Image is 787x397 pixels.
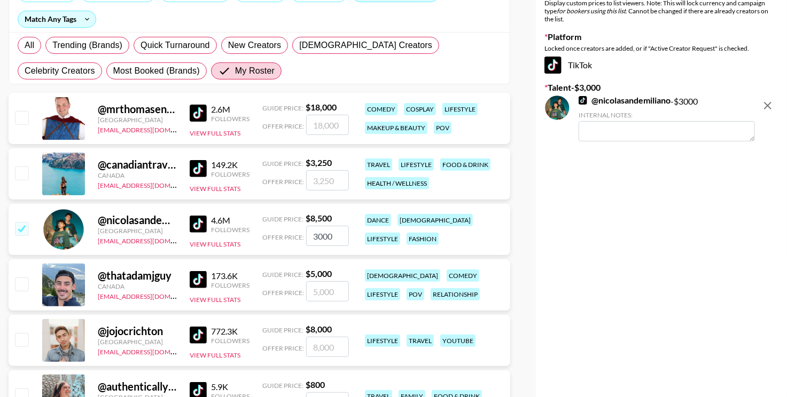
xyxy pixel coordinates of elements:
[262,326,303,334] span: Guide Price:
[398,214,473,226] div: [DEMOGRAPHIC_DATA]
[190,327,207,344] img: TikTok
[190,296,240,304] button: View Full Stats
[407,335,434,347] div: travel
[98,290,205,300] a: [EMAIL_ADDRESS][DOMAIN_NAME]
[190,240,240,248] button: View Full Stats
[18,11,96,27] div: Match Any Tags
[365,233,400,245] div: lifestyle
[306,170,349,190] input: 3,250
[262,382,303,390] span: Guide Price:
[306,102,337,112] strong: $ 18,000
[211,326,250,337] div: 772.3K
[407,233,439,245] div: fashion
[365,288,400,300] div: lifestyle
[98,269,177,282] div: @ thatadamjguy
[190,105,207,122] img: TikTok
[141,39,210,52] span: Quick Turnaround
[557,7,626,15] em: for bookers using this list
[52,39,122,52] span: Trending (Brands)
[190,160,207,177] img: TikTok
[306,337,349,357] input: 8,000
[211,271,250,281] div: 173.6K
[98,380,177,393] div: @ authenticallykara
[211,160,250,170] div: 149.2K
[306,324,332,334] strong: $ 8,000
[306,213,332,223] strong: $ 8,500
[434,122,451,134] div: pov
[306,115,349,135] input: 18,000
[190,129,240,137] button: View Full Stats
[211,104,250,115] div: 2.6M
[306,157,332,168] strong: $ 3,250
[211,281,250,289] div: Followers
[98,116,177,124] div: [GEOGRAPHIC_DATA]
[98,338,177,346] div: [GEOGRAPHIC_DATA]
[211,215,250,226] div: 4.6M
[211,170,250,178] div: Followers
[190,216,207,233] img: TikTok
[190,351,240,359] button: View Full Stats
[365,122,427,134] div: makeup & beauty
[98,158,177,171] div: @ canadiantravelgal
[365,269,440,282] div: [DEMOGRAPHIC_DATA]
[98,171,177,179] div: Canada
[98,213,177,227] div: @ nicolasandemiliano
[365,103,398,115] div: comedy
[25,39,34,52] span: All
[262,122,304,130] span: Offer Price:
[98,324,177,338] div: @ jojocrichton
[365,214,391,226] div: dance
[98,179,205,189] a: [EMAIL_ADDRESS][DOMAIN_NAME]
[262,160,303,168] span: Guide Price:
[544,82,778,93] label: Talent - $ 3,000
[211,337,250,345] div: Followers
[98,124,205,134] a: [EMAIL_ADDRESS][DOMAIN_NAME]
[306,268,332,279] strong: $ 5,000
[579,95,671,106] a: @nicolasandemiliano
[190,185,240,193] button: View Full Stats
[98,282,177,290] div: Canada
[365,177,429,189] div: health / wellness
[113,65,200,77] span: Most Booked (Brands)
[365,158,392,171] div: travel
[431,288,480,300] div: relationship
[306,281,349,301] input: 5,000
[228,39,282,52] span: New Creators
[442,103,478,115] div: lifestyle
[407,288,424,300] div: pov
[262,344,304,352] span: Offer Price:
[447,269,479,282] div: comedy
[404,103,436,115] div: cosplay
[757,95,778,116] button: remove
[98,346,205,356] a: [EMAIL_ADDRESS][DOMAIN_NAME]
[306,379,325,390] strong: $ 800
[98,235,205,245] a: [EMAIL_ADDRESS][DOMAIN_NAME]
[262,233,304,241] span: Offer Price:
[440,335,476,347] div: youtube
[579,95,755,141] div: - $ 3000
[262,289,304,297] span: Offer Price:
[544,57,562,74] img: TikTok
[98,227,177,235] div: [GEOGRAPHIC_DATA]
[262,178,304,186] span: Offer Price:
[190,271,207,288] img: TikTok
[98,102,177,116] div: @ mrthomasenglish
[544,57,778,74] div: TikTok
[262,215,303,223] span: Guide Price:
[579,111,755,119] div: Internal Notes:
[299,39,432,52] span: [DEMOGRAPHIC_DATA] Creators
[211,115,250,123] div: Followers
[262,271,303,279] span: Guide Price:
[579,96,587,105] img: TikTok
[235,65,275,77] span: My Roster
[544,44,778,52] div: Locked once creators are added, or if "Active Creator Request" is checked.
[365,335,400,347] div: lifestyle
[211,382,250,392] div: 5.9K
[25,65,95,77] span: Celebrity Creators
[211,226,250,234] div: Followers
[399,158,434,171] div: lifestyle
[544,31,778,42] label: Platform
[306,226,349,246] input: 8,500
[262,104,303,112] span: Guide Price:
[440,158,490,171] div: food & drink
